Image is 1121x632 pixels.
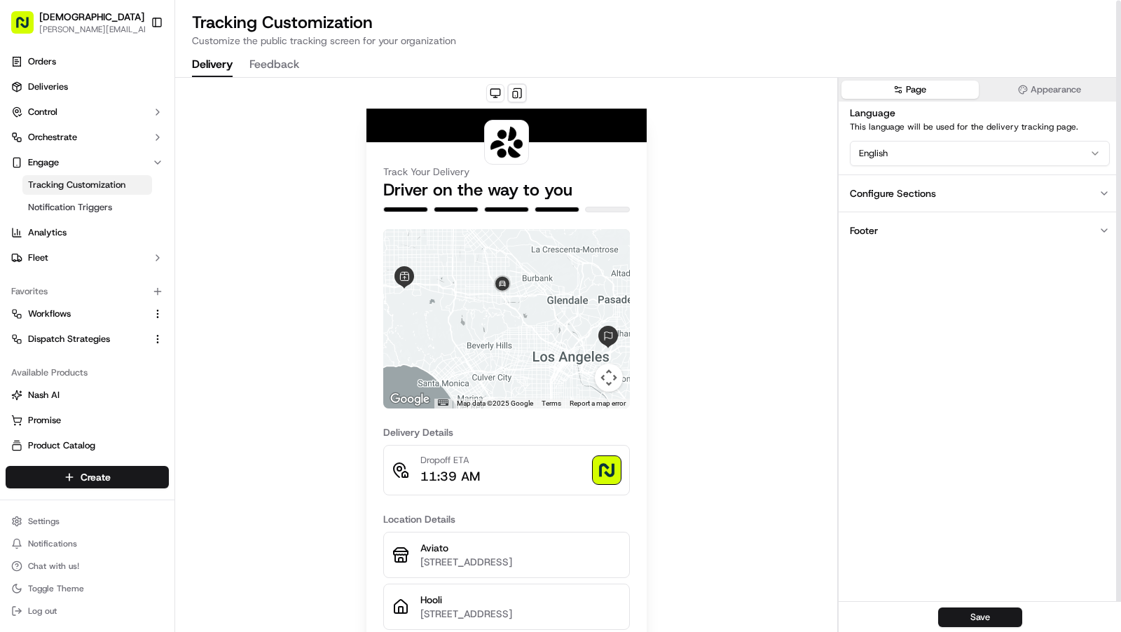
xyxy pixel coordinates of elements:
[420,593,621,607] p: Hooli
[6,151,169,174] button: Engage
[14,133,39,158] img: 1736555255976-a54dd68f-1ca7-489b-9aae-adbdc363a1c4
[99,346,170,357] a: Powered byPylon
[14,314,25,325] div: 📗
[850,186,936,200] div: Configure Sections
[139,347,170,357] span: Pylon
[11,333,146,345] a: Dispatch Strategies
[6,126,169,149] button: Orchestrate
[6,247,169,269] button: Fleet
[124,254,153,266] span: [DATE]
[81,470,111,484] span: Create
[39,10,144,24] button: [DEMOGRAPHIC_DATA]
[118,314,130,325] div: 💻
[488,123,525,161] img: logo-public_tracking_screen-Sharebite-1703187580717.png
[43,217,81,228] span: unihopllc
[387,390,433,408] img: Google
[6,362,169,384] div: Available Products
[28,333,110,345] span: Dispatch Strategies
[14,55,255,78] p: Welcome 👋
[420,607,621,621] p: [STREET_ADDRESS]
[570,399,626,407] a: Report a map error
[28,81,68,93] span: Deliveries
[457,399,533,407] span: Map data ©2025 Google
[113,307,231,332] a: 💻API Documentation
[28,516,60,527] span: Settings
[28,55,56,68] span: Orders
[420,541,621,555] p: Aviato
[28,312,107,327] span: Knowledge Base
[14,203,36,226] img: unihopllc
[593,456,621,484] img: photo_proof_of_delivery image
[387,390,433,408] a: Open this area in Google Maps (opens a new window)
[6,579,169,598] button: Toggle Theme
[6,101,169,123] button: Control
[542,399,561,407] a: Terms (opens in new tab)
[6,303,169,325] button: Workflows
[217,179,255,195] button: See all
[420,467,480,486] p: 11:39 AM
[595,364,623,392] button: Map camera controls
[249,53,299,77] button: Feedback
[6,76,169,98] a: Deliveries
[839,212,1121,249] button: Footer
[39,24,160,35] span: [PERSON_NAME][EMAIL_ADDRESS][DOMAIN_NAME]
[8,307,113,332] a: 📗Knowledge Base
[36,90,252,104] input: Got a question? Start typing here...
[43,254,114,266] span: [PERSON_NAME]
[982,81,1119,99] button: Appearance
[383,165,630,179] h3: Track Your Delivery
[63,147,193,158] div: We're available if you need us!
[383,512,630,526] h3: Location Details
[28,252,48,264] span: Fleet
[192,34,1104,48] p: Customize the public tracking screen for your organization
[192,53,233,77] button: Delivery
[116,254,121,266] span: •
[238,137,255,154] button: Start new chat
[92,217,121,228] span: [DATE]
[6,221,169,244] a: Analytics
[28,156,59,169] span: Engage
[28,389,60,401] span: Nash AI
[850,121,1110,132] p: This language will be used for the delivery tracking page.
[28,308,71,320] span: Workflows
[938,607,1022,627] button: Save
[11,414,163,427] a: Promise
[192,11,1104,34] h2: Tracking Customization
[22,175,152,195] a: Tracking Customization
[28,131,77,144] span: Orchestrate
[6,384,169,406] button: Nash AI
[6,466,169,488] button: Create
[28,414,61,427] span: Promise
[28,201,112,214] span: Notification Triggers
[28,583,84,594] span: Toggle Theme
[14,13,42,41] img: Nash
[28,605,57,617] span: Log out
[6,328,169,350] button: Dispatch Strategies
[14,241,36,263] img: Charles Folsom
[420,555,621,569] p: [STREET_ADDRESS]
[6,511,169,531] button: Settings
[383,179,630,201] h2: Driver on the way to you
[28,561,79,572] span: Chat with us!
[839,174,1121,212] button: Configure Sections
[28,439,95,452] span: Product Catalog
[6,409,169,432] button: Promise
[132,312,225,327] span: API Documentation
[22,198,152,217] a: Notification Triggers
[11,308,146,320] a: Workflows
[6,601,169,621] button: Log out
[6,50,169,73] a: Orders
[6,434,169,457] button: Product Catalog
[28,179,125,191] span: Tracking Customization
[6,6,145,39] button: [DEMOGRAPHIC_DATA][PERSON_NAME][EMAIL_ADDRESS][DOMAIN_NAME]
[29,133,55,158] img: 1738778727109-b901c2ba-d612-49f7-a14d-d897ce62d23f
[420,454,480,467] p: Dropoff ETA
[6,534,169,554] button: Notifications
[841,81,979,99] button: Page
[28,106,57,118] span: Control
[14,181,94,193] div: Past conversations
[63,133,230,147] div: Start new chat
[11,439,163,452] a: Product Catalog
[84,217,89,228] span: •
